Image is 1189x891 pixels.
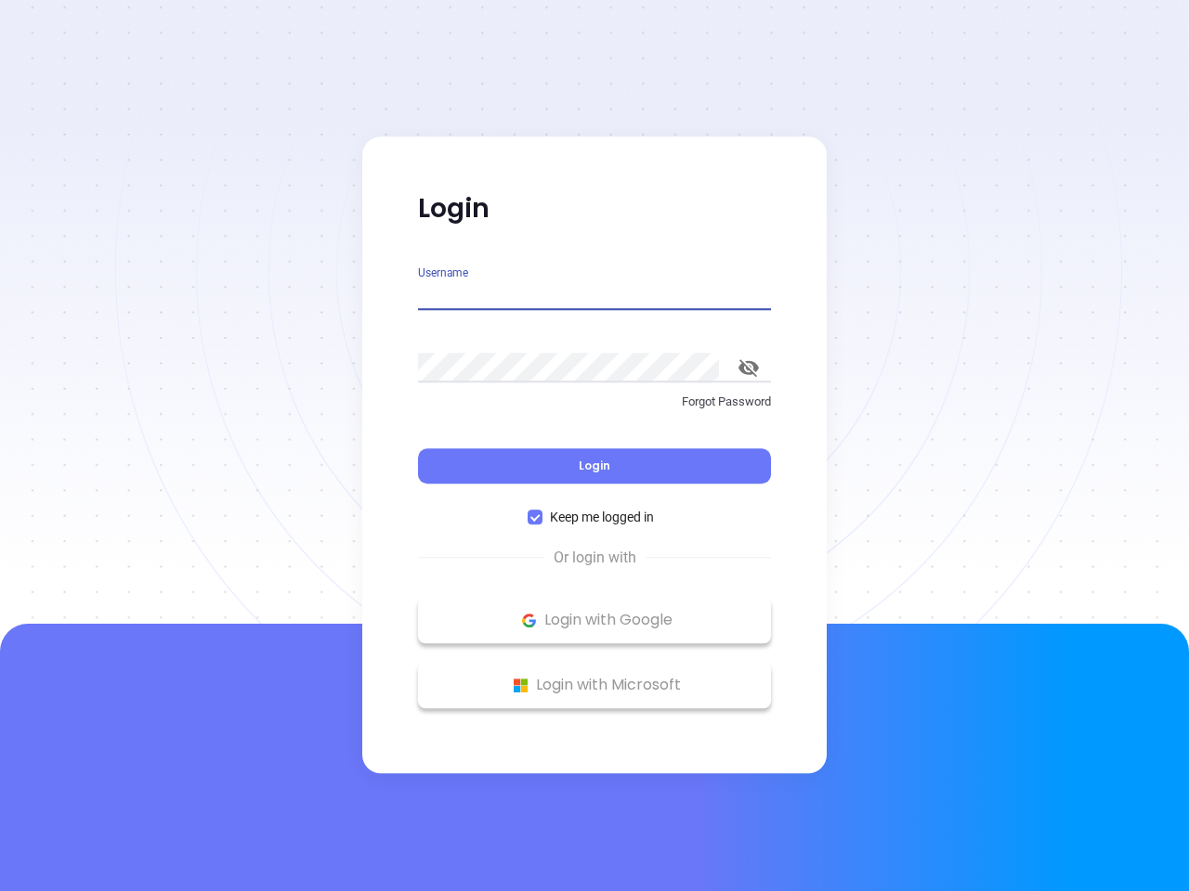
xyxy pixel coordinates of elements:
[418,267,468,278] label: Username
[726,345,771,390] button: toggle password visibility
[579,458,610,473] span: Login
[509,674,532,697] img: Microsoft Logo
[418,393,771,426] a: Forgot Password
[418,662,771,708] button: Microsoft Logo Login with Microsoft
[542,507,661,527] span: Keep me logged in
[418,192,771,226] p: Login
[427,606,762,634] p: Login with Google
[418,448,771,484] button: Login
[427,671,762,699] p: Login with Microsoft
[418,597,771,643] button: Google Logo Login with Google
[418,393,771,411] p: Forgot Password
[544,547,646,569] span: Or login with
[517,609,541,632] img: Google Logo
